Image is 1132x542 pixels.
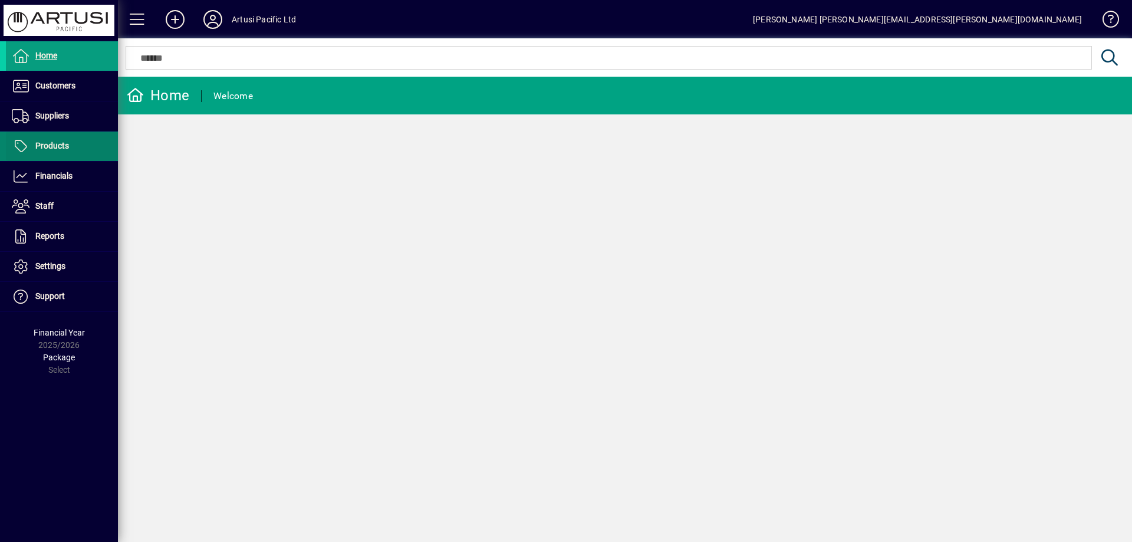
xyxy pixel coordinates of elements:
span: Reports [35,231,64,241]
a: Reports [6,222,118,251]
a: Products [6,132,118,161]
span: Staff [35,201,54,211]
button: Add [156,9,194,30]
span: Financials [35,171,73,180]
a: Support [6,282,118,311]
a: Suppliers [6,101,118,131]
div: Home [127,86,189,105]
span: Customers [35,81,75,90]
span: Suppliers [35,111,69,120]
span: Products [35,141,69,150]
span: Settings [35,261,65,271]
a: Settings [6,252,118,281]
button: Profile [194,9,232,30]
div: Artusi Pacific Ltd [232,10,296,29]
a: Financials [6,162,118,191]
span: Financial Year [34,328,85,337]
a: Staff [6,192,118,221]
a: Customers [6,71,118,101]
a: Knowledge Base [1094,2,1117,41]
span: Package [43,353,75,362]
span: Home [35,51,57,60]
span: Support [35,291,65,301]
div: Welcome [213,87,253,106]
div: [PERSON_NAME] [PERSON_NAME][EMAIL_ADDRESS][PERSON_NAME][DOMAIN_NAME] [753,10,1082,29]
